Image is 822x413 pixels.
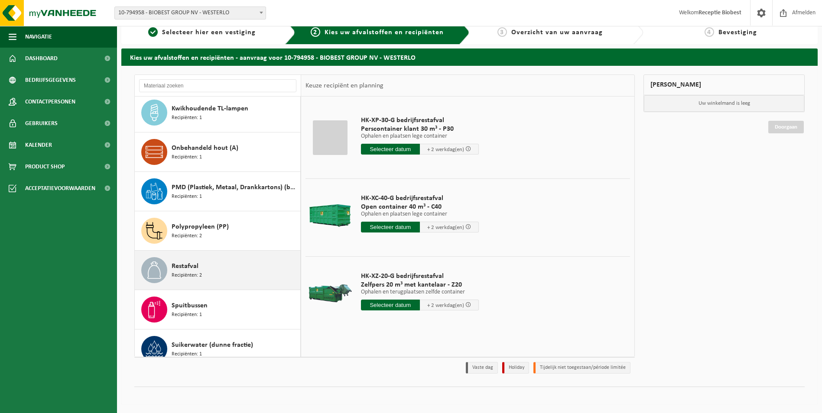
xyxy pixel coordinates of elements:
span: Recipiënten: 1 [172,153,202,161]
span: Recipiënten: 1 [172,311,202,319]
button: Restafval Recipiënten: 2 [135,251,301,290]
span: Recipiënten: 1 [172,114,202,122]
p: Uw winkelmand is leeg [644,95,804,112]
span: HK-XZ-20-G bedrijfsrestafval [361,272,479,281]
span: Recipiënten: 2 [172,271,202,280]
span: Suikerwater (dunne fractie) [172,340,253,350]
input: Selecteer datum [361,222,420,232]
span: Kalender [25,134,52,156]
span: Polypropyleen (PP) [172,222,229,232]
p: Ophalen en terugplaatsen zelfde container [361,289,479,295]
button: Spuitbussen Recipiënten: 1 [135,290,301,329]
span: 10-794958 - BIOBEST GROUP NV - WESTERLO [115,7,266,19]
button: Kwikhoudende TL-lampen Recipiënten: 1 [135,93,301,132]
span: Restafval [172,261,198,271]
div: Keuze recipiënt en planning [301,75,388,97]
span: 2 [311,27,320,37]
span: HK-XP-30-G bedrijfsrestafval [361,116,479,125]
button: Polypropyleen (PP) Recipiënten: 2 [135,211,301,251]
span: Contactpersonen [25,91,75,113]
span: Zelfpers 20 m³ met kantelaar - Z20 [361,281,479,289]
span: Acceptatievoorwaarden [25,177,95,199]
a: Doorgaan [768,121,804,133]
strong: Receptie Biobest [699,10,741,16]
span: Overzicht van uw aanvraag [511,29,603,36]
button: Onbehandeld hout (A) Recipiënten: 1 [135,132,301,172]
span: PMD (Plastiek, Metaal, Drankkartons) (bedrijven) [172,182,298,193]
span: Recipiënten: 2 [172,232,202,240]
p: Ophalen en plaatsen lege container [361,211,479,217]
span: Dashboard [25,48,58,69]
li: Holiday [502,362,529,374]
span: Open container 40 m³ - C40 [361,203,479,211]
span: Product Shop [25,156,65,177]
a: 1Selecteer hier een vestiging [126,27,278,38]
button: Suikerwater (dunne fractie) Recipiënten: 1 [135,329,301,369]
li: Tijdelijk niet toegestaan/période limitée [533,362,630,374]
span: Navigatie [25,26,52,48]
span: Spuitbussen [172,300,208,311]
span: + 2 werkdag(en) [427,225,464,230]
span: Kwikhoudende TL-lampen [172,103,248,114]
span: Selecteer hier een vestiging [162,29,256,36]
span: Recipiënten: 1 [172,350,202,358]
span: Recipiënten: 1 [172,193,202,201]
span: Bedrijfsgegevens [25,69,76,91]
span: Kies uw afvalstoffen en recipiënten [325,29,444,36]
span: 10-794958 - BIOBEST GROUP NV - WESTERLO [114,6,266,19]
span: + 2 werkdag(en) [427,303,464,308]
span: 3 [497,27,507,37]
input: Selecteer datum [361,300,420,310]
p: Ophalen en plaatsen lege container [361,133,479,139]
div: [PERSON_NAME] [643,74,805,95]
span: 1 [148,27,158,37]
span: Perscontainer klant 30 m³ - P30 [361,125,479,133]
span: Bevestiging [718,29,757,36]
input: Materiaal zoeken [139,79,296,92]
span: 4 [705,27,714,37]
span: HK-XC-40-G bedrijfsrestafval [361,194,479,203]
span: + 2 werkdag(en) [427,147,464,152]
span: Onbehandeld hout (A) [172,143,238,153]
h2: Kies uw afvalstoffen en recipiënten - aanvraag voor 10-794958 - BIOBEST GROUP NV - WESTERLO [121,48,818,65]
button: PMD (Plastiek, Metaal, Drankkartons) (bedrijven) Recipiënten: 1 [135,172,301,211]
li: Vaste dag [466,362,498,374]
input: Selecteer datum [361,144,420,155]
span: Gebruikers [25,113,58,134]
